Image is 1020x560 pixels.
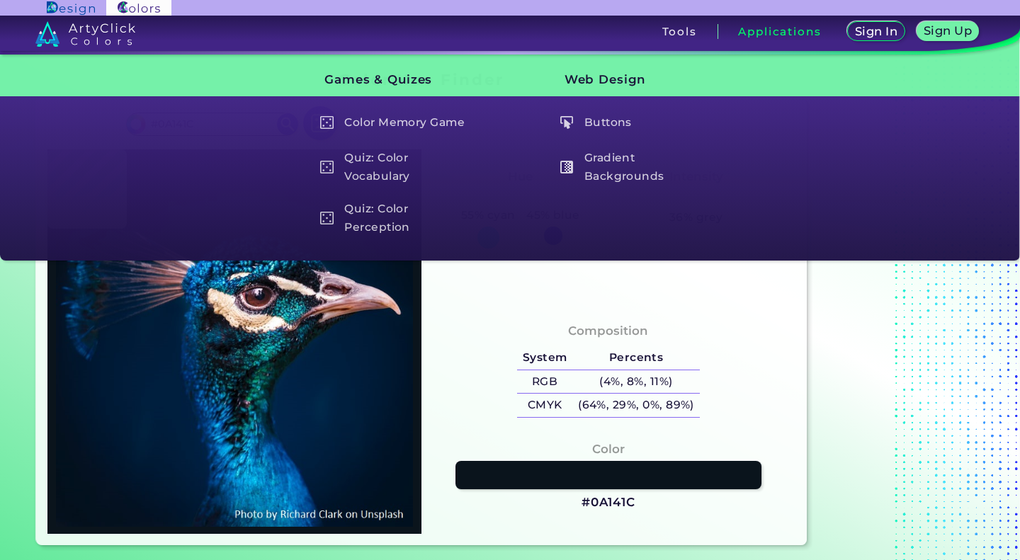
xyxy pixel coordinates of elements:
h4: Color [592,439,625,459]
img: logo_artyclick_colors_white.svg [35,21,135,47]
h3: Web Design [540,62,719,98]
h5: Quiz: Color Vocabulary [313,147,478,188]
h5: RGB [517,370,572,394]
a: Quiz: Color Vocabulary [312,147,480,188]
h3: #0A141C [582,494,635,511]
h5: CMYK [517,394,572,417]
h5: Sign Up [926,25,970,36]
a: Buttons [552,109,719,136]
img: icon_gradient_white.svg [560,161,574,174]
h5: Gradient Backgrounds [553,147,718,188]
img: icon_click_button_white.svg [560,116,574,130]
img: icon_game_white.svg [320,212,334,225]
a: Quiz: Color Perception [312,198,480,239]
h5: (4%, 8%, 11%) [572,370,699,394]
h4: Composition [568,321,648,341]
img: icon_game_white.svg [320,116,334,130]
a: Sign In [850,23,902,40]
h5: Buttons [553,109,718,136]
h3: Tools [662,26,697,37]
a: Color Memory Game [312,109,480,136]
h5: System [517,346,572,370]
h5: Quiz: Color Perception [313,198,478,239]
h5: (64%, 29%, 0%, 89%) [572,394,699,417]
h5: Sign In [857,26,895,37]
h5: Percents [572,346,699,370]
h5: Color Memory Game [313,109,478,136]
img: icon_game_white.svg [320,161,334,174]
a: Sign Up [919,23,975,40]
img: ArtyClick Design logo [47,1,94,15]
h3: Applications [738,26,821,37]
a: Gradient Backgrounds [552,147,719,188]
img: img_pavlin.jpg [55,156,414,527]
h3: Games & Quizes [301,62,480,98]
